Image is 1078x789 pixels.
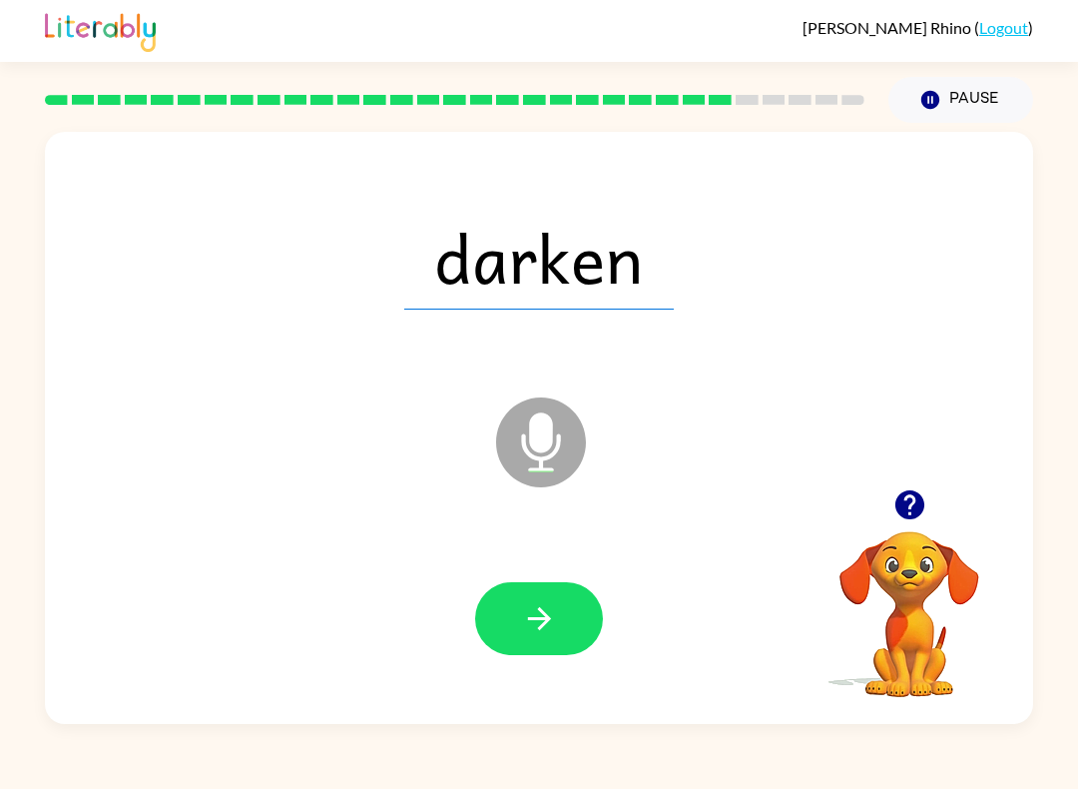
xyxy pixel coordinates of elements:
[809,500,1009,700] video: Your browser must support playing .mp4 files to use Literably. Please try using another browser.
[45,8,156,52] img: Literably
[803,18,974,37] span: [PERSON_NAME] Rhino
[888,77,1033,123] button: Pause
[803,18,1033,37] div: ( )
[979,18,1028,37] a: Logout
[404,206,674,310] span: darken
